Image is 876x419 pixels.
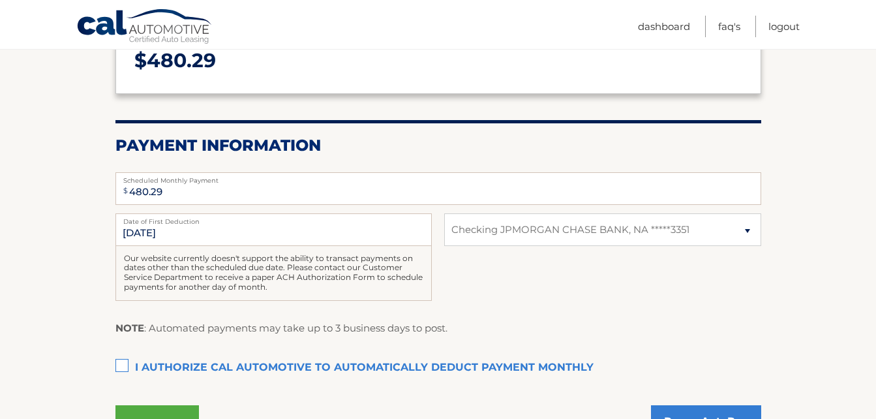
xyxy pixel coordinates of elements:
[76,8,213,46] a: Cal Automotive
[115,213,432,224] label: Date of First Deduction
[718,16,740,37] a: FAQ's
[115,355,761,381] label: I authorize cal automotive to automatically deduct payment monthly
[115,320,447,337] p: : Automated payments may take up to 3 business days to post.
[119,176,132,206] span: $
[147,48,216,72] span: 480.29
[115,136,761,155] h2: Payment Information
[115,213,432,246] input: Payment Date
[115,322,144,334] strong: NOTE
[768,16,800,37] a: Logout
[115,172,761,183] label: Scheduled Monthly Payment
[115,172,761,205] input: Payment Amount
[115,246,432,301] div: Our website currently doesn't support the ability to transact payments on dates other than the sc...
[638,16,690,37] a: Dashboard
[134,44,742,78] p: $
